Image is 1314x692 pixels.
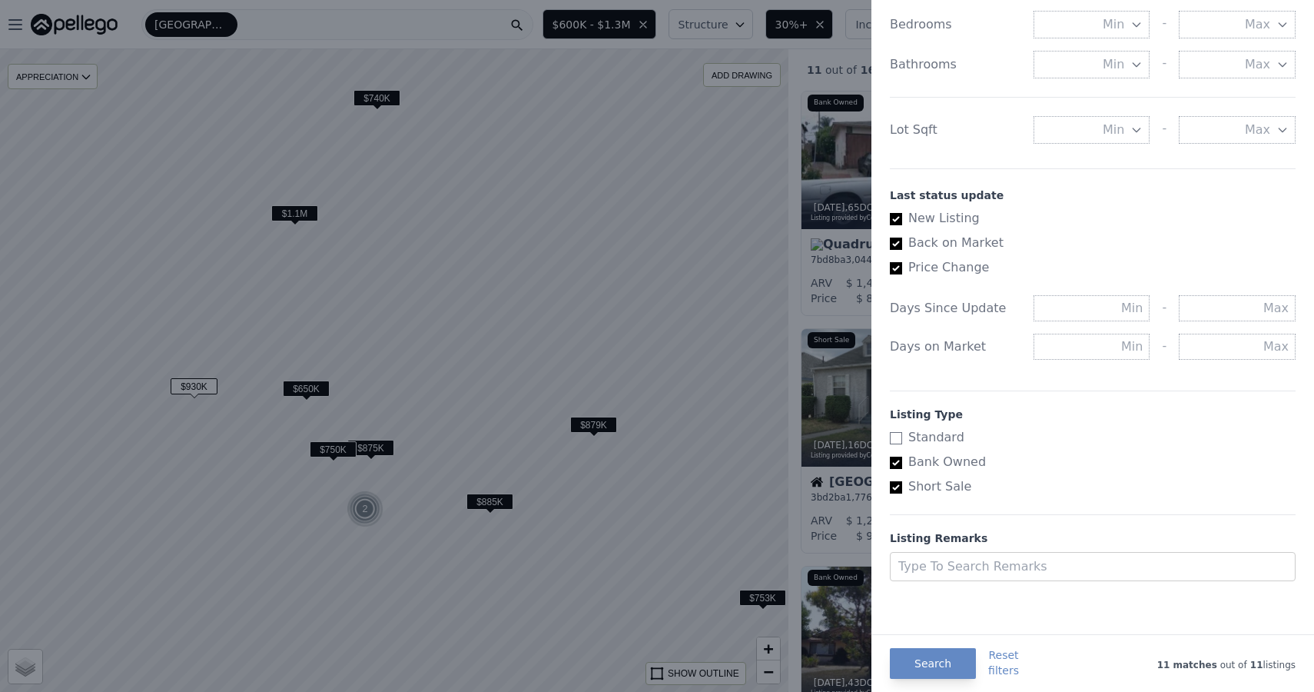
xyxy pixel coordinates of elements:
span: 11 [1247,660,1263,670]
input: Bank Owned [890,457,902,469]
button: Search [890,648,976,679]
button: Max [1179,116,1296,144]
div: out of listings [1019,656,1296,671]
input: Min [1034,295,1150,321]
button: Resetfilters [988,647,1019,678]
div: Listing Remarks [890,531,1296,546]
input: Max [1179,295,1296,321]
span: 11 matches [1157,660,1217,670]
div: Bathrooms [890,55,1021,74]
button: Min [1034,116,1150,144]
input: Standard [890,432,902,444]
input: Back on Market [890,238,902,250]
div: Days Since Update [890,299,1021,318]
button: Min [1034,51,1150,78]
label: New Listing [890,209,1283,228]
div: - [1162,51,1166,78]
button: Min [1034,11,1150,38]
div: Listing Type [890,407,1296,422]
label: Bank Owned [890,453,1283,471]
div: - [1162,116,1166,144]
span: Min [1103,121,1124,139]
span: Min [1103,55,1124,74]
div: - [1162,334,1166,360]
div: Last status update [890,188,1296,203]
div: - [1162,11,1166,38]
div: - [1162,295,1166,321]
div: Days on Market [890,338,1021,356]
span: Max [1245,15,1270,34]
input: Min [1034,334,1150,360]
div: Lot Sqft [890,121,1021,139]
button: Max [1179,11,1296,38]
input: New Listing [890,213,902,225]
label: Price Change [890,258,1283,277]
input: Max [1179,334,1296,360]
label: Back on Market [890,234,1283,252]
div: Bedrooms [890,15,1021,34]
span: Max [1245,121,1270,139]
input: Short Sale [890,481,902,494]
span: Max [1245,55,1270,74]
input: Price Change [890,262,902,274]
button: Max [1179,51,1296,78]
label: Standard [890,428,1283,447]
span: Min [1103,15,1124,34]
label: Short Sale [890,477,1283,496]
